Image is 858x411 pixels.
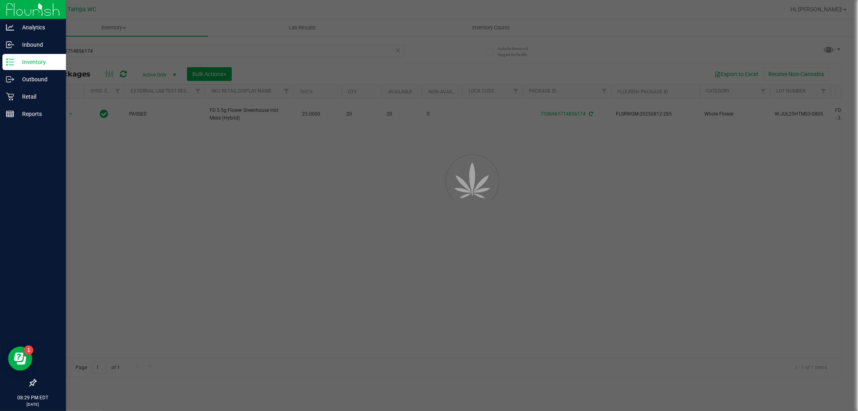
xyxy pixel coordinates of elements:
iframe: Resource center [8,347,32,371]
p: Inventory [14,57,62,67]
inline-svg: Reports [6,110,14,118]
inline-svg: Analytics [6,23,14,31]
inline-svg: Retail [6,93,14,101]
p: Reports [14,109,62,119]
inline-svg: Inventory [6,58,14,66]
p: Analytics [14,23,62,32]
inline-svg: Outbound [6,75,14,83]
inline-svg: Inbound [6,41,14,49]
p: [DATE] [4,401,62,407]
p: 08:29 PM EDT [4,394,62,401]
p: Inbound [14,40,62,50]
p: Retail [14,92,62,101]
iframe: Resource center unread badge [24,345,33,355]
p: Outbound [14,74,62,84]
